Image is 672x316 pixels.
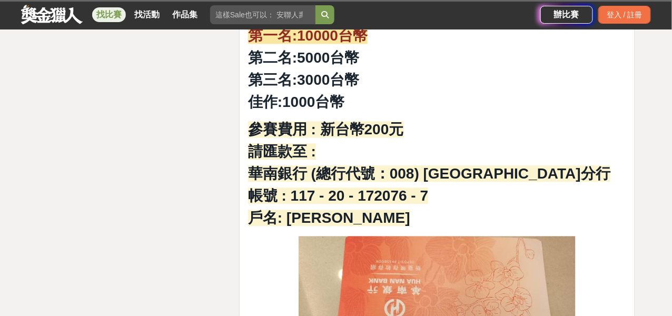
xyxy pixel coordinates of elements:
[248,121,404,137] strong: 參賽費用 : 新台幣200元
[598,6,651,24] div: 登入 / 註冊
[248,143,316,160] strong: 請匯款至 :
[540,6,593,24] a: 辦比賽
[248,27,368,44] strong: 第一名:10000台幣
[248,50,360,66] strong: 第二名:5000台幣
[168,7,202,22] a: 作品集
[92,7,126,22] a: 找比賽
[248,187,428,204] strong: 帳號 : 117 - 20 - 172076 - 7
[210,5,315,24] input: 這樣Sale也可以： 安聯人壽創意銷售法募集
[130,7,164,22] a: 找活動
[248,210,410,226] strong: 戶名: [PERSON_NAME]
[248,165,610,182] strong: 華南銀行 (總行代號：008) [GEOGRAPHIC_DATA]分行
[248,94,345,110] strong: 佳作:1000台幣
[248,72,360,88] strong: 第三名:3000台幣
